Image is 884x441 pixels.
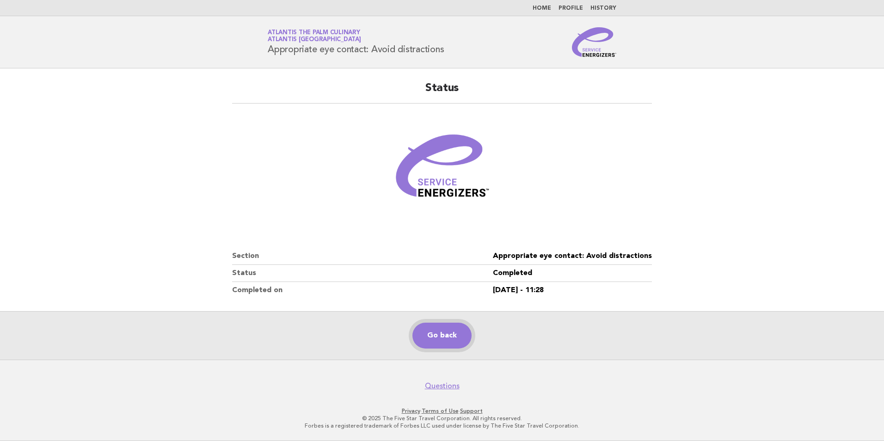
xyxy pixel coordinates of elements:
[402,408,420,414] a: Privacy
[159,407,725,415] p: · ·
[387,115,497,226] img: Verified
[493,248,652,265] dd: Appropriate eye contact: Avoid distractions
[232,282,493,299] dt: Completed on
[590,6,616,11] a: History
[232,248,493,265] dt: Section
[572,27,616,57] img: Service Energizers
[559,6,583,11] a: Profile
[425,381,460,391] a: Questions
[460,408,483,414] a: Support
[493,265,652,282] dd: Completed
[268,30,361,43] a: Atlantis The Palm CulinaryAtlantis [GEOGRAPHIC_DATA]
[232,265,493,282] dt: Status
[232,81,652,104] h2: Status
[268,37,361,43] span: Atlantis [GEOGRAPHIC_DATA]
[159,415,725,422] p: © 2025 The Five Star Travel Corporation. All rights reserved.
[533,6,551,11] a: Home
[268,30,444,54] h1: Appropriate eye contact: Avoid distractions
[412,323,472,349] a: Go back
[493,282,652,299] dd: [DATE] - 11:28
[422,408,459,414] a: Terms of Use
[159,422,725,429] p: Forbes is a registered trademark of Forbes LLC used under license by The Five Star Travel Corpora...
